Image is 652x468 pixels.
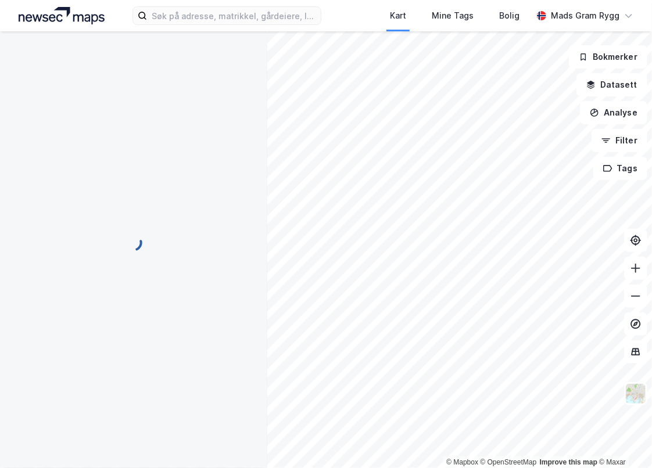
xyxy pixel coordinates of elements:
input: Søk på adresse, matrikkel, gårdeiere, leietakere eller personer [147,7,321,24]
button: Bokmerker [569,45,647,69]
div: Bolig [499,9,520,23]
button: Analyse [580,101,647,124]
button: Tags [593,157,647,180]
div: Mine Tags [432,9,474,23]
iframe: Chat Widget [594,412,652,468]
img: spinner.a6d8c91a73a9ac5275cf975e30b51cfb.svg [124,233,143,252]
a: OpenStreetMap [481,458,537,466]
button: Datasett [576,73,647,96]
a: Improve this map [540,458,597,466]
button: Filter [592,129,647,152]
div: Kontrollprogram for chat [594,412,652,468]
img: logo.a4113a55bc3d86da70a041830d287a7e.svg [19,7,105,24]
div: Mads Gram Rygg [551,9,619,23]
div: Kart [390,9,406,23]
img: Z [625,383,647,405]
a: Mapbox [446,458,478,466]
